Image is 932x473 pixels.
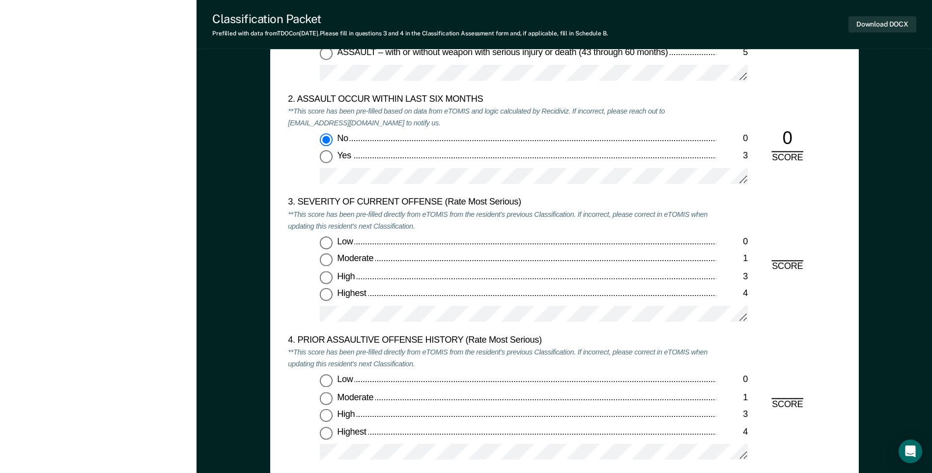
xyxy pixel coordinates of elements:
[716,133,748,145] div: 0
[716,392,748,404] div: 1
[320,271,333,284] input: High3
[320,48,333,60] input: ASSAULT – with or without weapon with serious injury or death (43 through 60 months)5
[716,289,748,300] div: 4
[716,271,748,283] div: 3
[288,348,707,368] em: **This score has been pre-filled directly from eTOMIS from the resident's previous Classification...
[337,289,368,298] span: Highest
[337,150,353,160] span: Yes
[763,261,811,273] div: SCORE
[771,128,803,152] div: 0
[212,12,608,26] div: Classification Packet
[899,440,922,463] div: Open Intercom Messenger
[848,16,916,32] button: Download DOCX
[337,409,357,419] span: High
[716,375,748,386] div: 0
[288,94,716,106] div: 2. ASSAULT OCCUR WITHIN LAST SIX MONTHS
[763,399,811,411] div: SCORE
[763,152,811,164] div: SCORE
[716,48,748,59] div: 5
[337,426,368,436] span: Highest
[716,150,748,162] div: 3
[320,375,333,387] input: Low0
[212,30,608,37] div: Prefilled with data from TDOC on [DATE] . Please fill in questions 3 and 4 in the Classification ...
[320,426,333,439] input: Highest4
[337,392,375,402] span: Moderate
[337,236,355,246] span: Low
[337,375,355,384] span: Low
[716,236,748,248] div: 0
[320,289,333,301] input: Highest4
[288,107,665,127] em: **This score has been pre-filled based on data from eTOMIS and logic calculated by Recidiviz. If ...
[288,210,707,231] em: **This score has been pre-filled directly from eTOMIS from the resident's previous Classification...
[288,335,716,347] div: 4. PRIOR ASSAULTIVE OFFENSE HISTORY (Rate Most Serious)
[716,409,748,421] div: 3
[320,254,333,266] input: Moderate1
[320,150,333,163] input: Yes3
[337,133,350,143] span: No
[337,271,357,281] span: High
[320,236,333,249] input: Low0
[320,409,333,422] input: High3
[716,426,748,438] div: 4
[320,133,333,146] input: No0
[337,48,670,58] span: ASSAULT – with or without weapon with serious injury or death (43 through 60 months)
[288,197,716,209] div: 3. SEVERITY OF CURRENT OFFENSE (Rate Most Serious)
[320,392,333,405] input: Moderate1
[337,254,375,264] span: Moderate
[716,254,748,266] div: 1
